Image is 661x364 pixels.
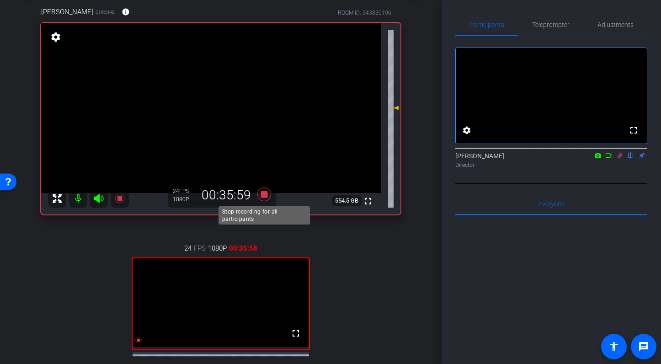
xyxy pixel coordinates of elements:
[469,21,504,28] span: Participants
[362,196,373,207] mat-icon: fullscreen
[332,195,362,206] span: 554.5 GB
[194,243,206,253] span: FPS
[455,151,647,169] div: [PERSON_NAME]
[96,9,115,16] span: Chrome
[49,32,62,43] mat-icon: settings
[184,243,192,253] span: 24
[179,188,189,194] span: FPS
[532,21,570,28] span: Teleprompter
[388,102,399,113] mat-icon: 2 dB
[173,196,196,203] div: 1080P
[638,341,649,352] mat-icon: message
[597,21,634,28] span: Adjustments
[229,243,257,253] span: 00:35:58
[208,243,227,253] span: 1080P
[219,206,310,225] div: Stop recording for all participants
[625,151,636,159] mat-icon: flip
[122,8,130,16] mat-icon: info
[338,9,391,17] div: ROOM ID: 343830196
[628,125,639,136] mat-icon: fullscreen
[41,7,93,17] span: [PERSON_NAME]
[290,328,301,339] mat-icon: fullscreen
[461,125,472,136] mat-icon: settings
[196,187,257,203] div: 00:35:59
[608,341,619,352] mat-icon: accessibility
[455,161,647,169] div: Director
[538,201,565,207] span: Everyone
[173,187,196,195] div: 24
